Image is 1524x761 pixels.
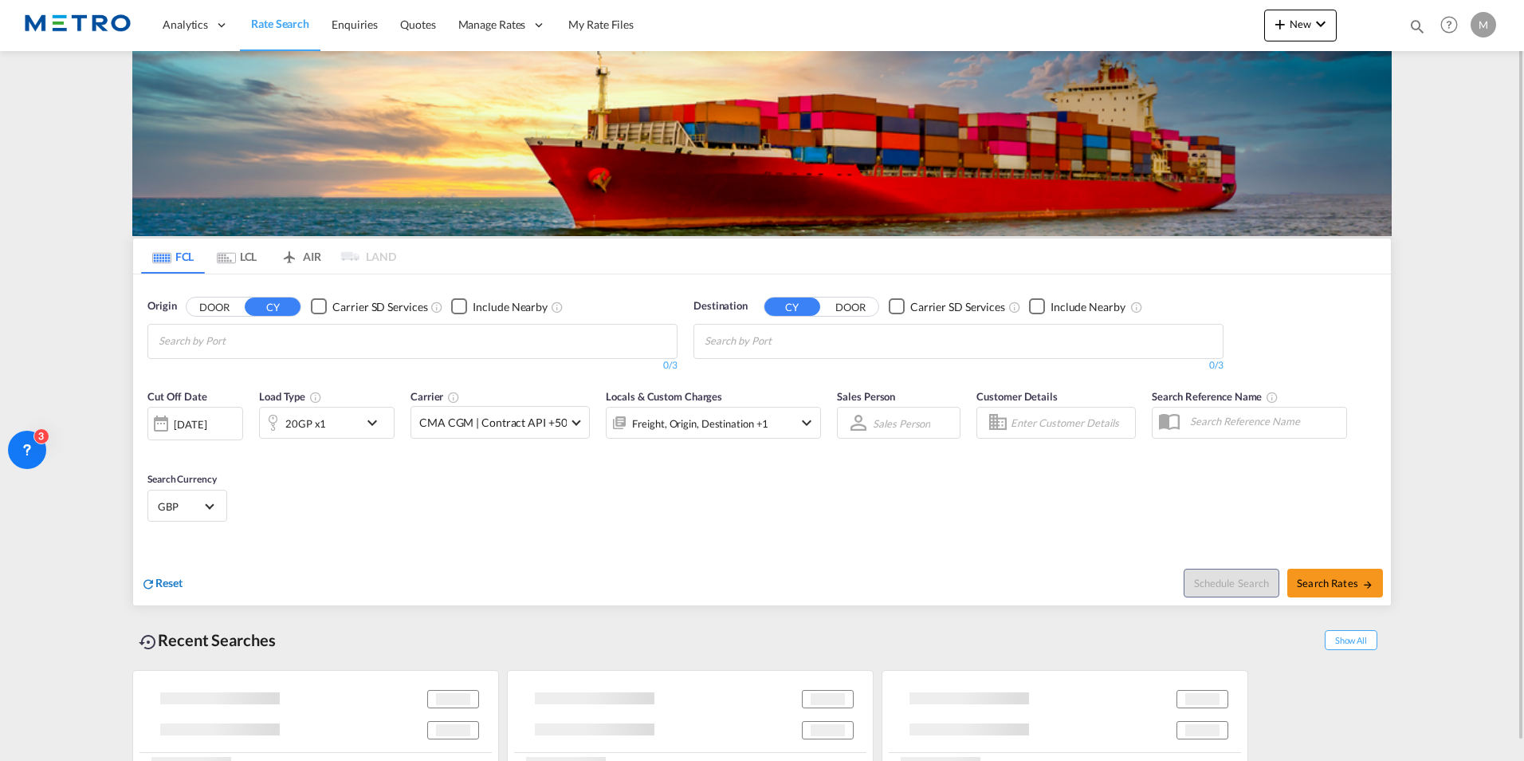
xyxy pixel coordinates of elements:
md-checkbox: Checkbox No Ink [451,298,548,315]
span: Help [1436,11,1463,38]
md-tab-item: FCL [141,239,205,274]
md-icon: icon-magnify [1408,18,1426,35]
span: Locals & Custom Charges [606,390,722,403]
md-checkbox: Checkbox No Ink [311,298,427,315]
div: icon-refreshReset [141,575,183,593]
div: Freight Origin Destination Factory Stuffingicon-chevron-down [606,407,821,439]
md-tab-item: AIR [269,239,332,274]
button: Search Ratesicon-arrow-right [1287,569,1383,597]
span: New [1271,18,1330,30]
span: Quotes [400,18,435,31]
button: DOOR [187,298,242,316]
button: CY [245,298,300,316]
input: Search Reference Name [1182,409,1346,433]
md-checkbox: Checkbox No Ink [1029,298,1125,315]
span: Reset [155,576,183,589]
md-tab-item: LCL [205,239,269,274]
md-icon: icon-chevron-down [363,413,390,432]
md-icon: Unchecked: Ignores neighbouring ports when fetching rates.Checked : Includes neighbouring ports w... [1130,301,1143,313]
md-icon: Unchecked: Search for CY (Container Yard) services for all selected carriers.Checked : Search for... [430,301,443,313]
input: Enter Customer Details [1011,411,1130,435]
span: Manage Rates [458,17,526,33]
button: CY [764,298,820,316]
span: My Rate Files [568,18,634,31]
span: GBP [158,499,202,514]
md-datepicker: Select [147,439,159,460]
md-pagination-wrapper: Use the left and right arrow keys to navigate between tabs [141,239,396,274]
span: CMA CGM | Contract API +50 [419,415,567,431]
div: 0/3 [693,359,1224,373]
div: Include Nearby [1051,299,1125,315]
span: Destination [693,298,748,314]
span: Show All [1325,630,1377,650]
span: Search Currency [147,473,217,485]
div: Freight Origin Destination Factory Stuffing [632,412,768,435]
div: M [1471,12,1496,37]
button: Note: By default Schedule search will only considerorigin ports, destination ports and cut off da... [1184,569,1279,597]
md-icon: Unchecked: Search for CY (Container Yard) services for all selected carriers.Checked : Search for... [1008,301,1021,313]
div: Carrier SD Services [910,299,1005,315]
span: Rate Search [251,17,309,30]
md-icon: icon-airplane [280,247,299,259]
span: Cut Off Date [147,390,207,403]
span: Sales Person [837,390,895,403]
md-select: Select Currency: £ GBPUnited Kingdom Pound [156,495,218,518]
input: Chips input. [159,329,310,354]
span: Enquiries [332,18,378,31]
input: Chips input. [705,329,856,354]
div: [DATE] [147,407,243,440]
div: OriginDOOR CY Checkbox No InkUnchecked: Search for CY (Container Yard) services for all selected ... [133,274,1391,605]
md-chips-wrap: Chips container with autocompletion. Enter the text area, type text to search, and then use the u... [156,325,316,354]
button: icon-plus 400-fgNewicon-chevron-down [1264,10,1337,41]
img: 25181f208a6c11efa6aa1bf80d4cef53.png [24,7,132,43]
md-select: Sales Person [871,412,932,435]
md-checkbox: Checkbox No Ink [889,298,1005,315]
div: Include Nearby [473,299,548,315]
md-icon: icon-plus 400-fg [1271,14,1290,34]
md-icon: icon-arrow-right [1362,579,1373,590]
md-chips-wrap: Chips container with autocompletion. Enter the text area, type text to search, and then use the u... [702,325,862,354]
md-icon: icon-refresh [141,577,155,591]
md-icon: Unchecked: Ignores neighbouring ports when fetching rates.Checked : Includes neighbouring ports w... [551,301,564,313]
div: 0/3 [147,359,678,373]
div: [DATE] [174,417,206,432]
div: Recent Searches [132,622,282,658]
img: LCL+%26+FCL+BACKGROUND.png [132,51,1392,236]
div: icon-magnify [1408,18,1426,41]
span: Search Rates [1297,577,1373,589]
md-icon: icon-information-outline [309,391,322,404]
span: Carrier [410,390,460,403]
span: Analytics [163,17,208,33]
md-icon: icon-chevron-down [797,413,816,432]
div: Carrier SD Services [332,299,427,315]
span: Search Reference Name [1152,390,1279,403]
md-icon: icon-chevron-down [1311,14,1330,34]
span: Customer Details [976,390,1057,403]
div: Help [1436,11,1471,40]
span: Load Type [259,390,322,403]
button: DOOR [823,298,878,316]
md-icon: The selected Trucker/Carrierwill be displayed in the rate results If the rates are from another f... [447,391,460,404]
div: 20GP x1 [285,412,326,435]
div: 20GP x1icon-chevron-down [259,407,395,439]
md-icon: Your search will be saved by the below given name [1266,391,1279,404]
md-icon: icon-backup-restore [139,633,158,652]
span: Origin [147,298,176,314]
